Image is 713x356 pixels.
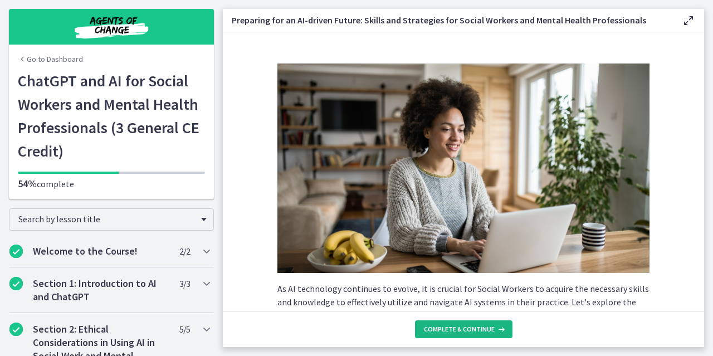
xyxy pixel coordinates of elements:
[232,13,664,27] h3: Preparing for an AI-driven Future: Skills and Strategies for Social Workers and Mental Health Pro...
[277,282,649,335] p: As AI technology continues to evolve, it is crucial for Social Workers to acquire the necessary s...
[179,323,190,336] span: 5 / 5
[415,320,512,338] button: Complete & continue
[33,277,169,304] h2: Section 1: Introduction to AI and ChatGPT
[277,64,649,273] img: Slides_for_Title_Slides_for_ChatGPT_and_AI_for_Social_Work_%2820%29.png
[179,277,190,290] span: 3 / 3
[18,69,205,163] h1: ChatGPT and AI for Social Workers and Mental Health Professionals (3 General CE Credit)
[424,325,495,334] span: Complete & continue
[18,53,83,65] a: Go to Dashboard
[179,245,190,258] span: 2 / 2
[9,208,214,231] div: Search by lesson title
[18,213,196,225] span: Search by lesson title
[9,277,23,290] i: Completed
[33,245,169,258] h2: Welcome to the Course!
[9,245,23,258] i: Completed
[45,13,178,40] img: Agents of Change
[18,177,205,191] p: complete
[18,177,37,190] span: 54%
[9,323,23,336] i: Completed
